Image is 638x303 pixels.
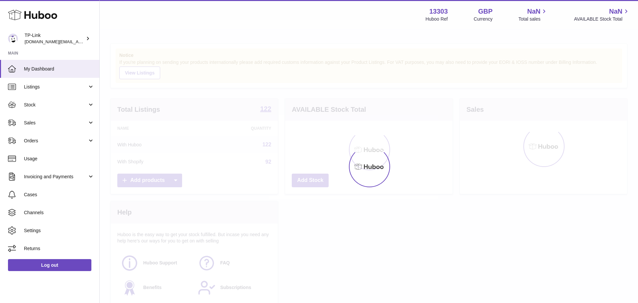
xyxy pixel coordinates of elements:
[24,192,94,198] span: Cases
[24,156,94,162] span: Usage
[8,259,91,271] a: Log out
[527,7,540,16] span: NaN
[24,102,87,108] span: Stock
[518,16,548,22] span: Total sales
[429,7,448,16] strong: 13303
[24,245,94,252] span: Returns
[474,16,493,22] div: Currency
[24,84,87,90] span: Listings
[574,16,630,22] span: AVAILABLE Stock Total
[8,34,18,44] img: purchase.uk@tp-link.com
[24,174,87,180] span: Invoicing and Payments
[478,7,492,16] strong: GBP
[25,32,84,45] div: TP-Link
[25,39,132,44] span: [DOMAIN_NAME][EMAIL_ADDRESS][DOMAIN_NAME]
[24,120,87,126] span: Sales
[426,16,448,22] div: Huboo Ref
[574,7,630,22] a: NaN AVAILABLE Stock Total
[24,66,94,72] span: My Dashboard
[518,7,548,22] a: NaN Total sales
[609,7,622,16] span: NaN
[24,227,94,234] span: Settings
[24,138,87,144] span: Orders
[24,210,94,216] span: Channels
